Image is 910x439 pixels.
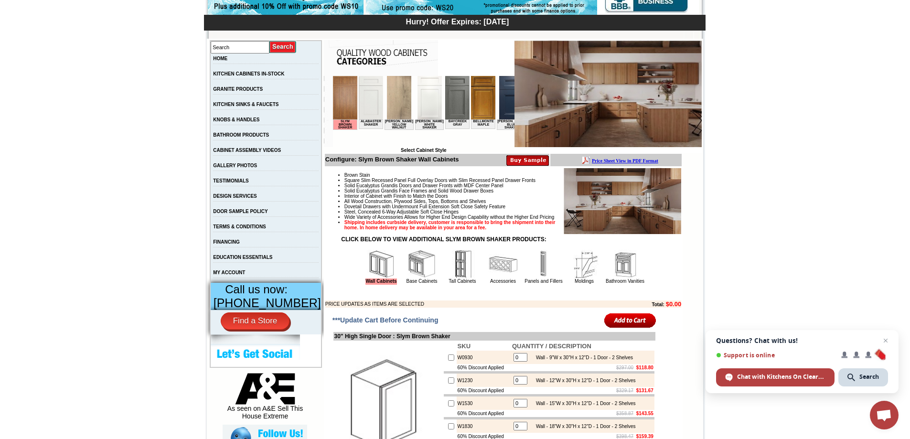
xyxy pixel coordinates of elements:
[604,312,656,328] input: Add to Cart
[213,178,248,183] a: TESTIMONIALS
[344,183,503,188] span: Solid Eucalyptus Grandis Doors and Drawer Fronts with MDF Center Panel
[514,40,702,147] img: Slym Brown Shaker
[341,236,546,243] strong: CLICK BELOW TO VIEW ADDITIONAL SLYM BROWN SHAKER PRODUCTS:
[213,255,272,260] a: EDUCATION ESSENTIALS
[737,373,825,381] span: Chat with Kitchens On Clearance
[838,368,888,386] span: Search
[344,214,554,220] span: Wide Variety of Accessories Allows for Higher End Design Capability without the Higher End Pricing
[525,278,562,284] a: Panels and Fillers
[531,355,633,360] div: Wall - 9"W x 30"H x 12"D - 1 Door - 2 Shelves
[223,373,307,425] div: As seen on A&E Sell This House Extreme
[221,312,290,330] a: Find a Store
[570,250,599,278] img: Moldings
[636,388,653,393] b: $131.67
[489,250,517,278] img: Accessories
[213,163,257,168] a: GALLERY PHOTOS
[344,199,486,204] span: All Wood Construction, Plywood Sides, Tops, Bottoms and Shelves
[344,172,370,178] span: Brown Stain
[344,188,493,193] span: Solid Eucalyptus Grandis Face Frames and Solid Wood Drawer Boxes
[616,434,633,439] s: $398.47
[457,374,511,387] td: W1230
[333,76,514,148] iframe: Browser incompatible
[490,278,516,284] a: Accessories
[636,411,653,416] b: $143.55
[213,239,240,245] a: FINANCING
[716,337,888,344] span: Questions? Chat with us!
[367,250,396,278] img: Wall Cabinets
[406,278,437,284] a: Base Cabinets
[325,156,459,163] b: Configure: Slym Brown Shaker Wall Cabinets
[512,343,591,350] b: QUANTITY / DESCRIPTION
[457,364,511,371] td: 60% Discount Applied
[870,401,899,429] a: Open chat
[616,365,633,370] s: $297.00
[529,250,558,278] img: Panels and Fillers
[11,1,77,10] a: Price Sheet View in PDF Format
[457,419,511,433] td: W1830
[213,224,266,229] a: TERMS & CONDITIONS
[716,368,835,386] span: Chat with Kitchens On Clearance
[531,424,636,429] div: Wall - 18"W x 30"H x 12"D - 1 Door - 2 Shelves
[636,434,653,439] b: $159.39
[575,278,594,284] a: Moldings
[11,4,77,9] b: Price Sheet View in PDF Format
[213,102,278,107] a: KITCHEN SINKS & FAUCETS
[610,250,639,278] img: Bathroom Vanities
[214,296,321,310] span: [PHONE_NUMBER]
[401,148,447,153] b: Select Cabinet Style
[225,283,288,296] span: Call us now:
[531,378,636,383] div: Wall - 12"W x 30"H x 12"D - 1 Door - 2 Shelves
[564,168,681,234] img: Product Image
[344,220,556,230] strong: Shipping includes curbside delivery, customer is responsible to bring the shipment into their hom...
[164,43,193,54] td: [PERSON_NAME] Blue Shaker
[457,396,511,410] td: W1530
[213,117,259,122] a: KNOBS & HANDLES
[269,41,297,54] input: Submit
[859,373,879,381] span: Search
[531,401,636,406] div: Wall - 15"W x 30"H x 12"D - 1 Door - 2 Shelves
[457,387,511,394] td: 60% Discount Applied
[213,71,284,76] a: KITCHEN CABINETS IN-STOCK
[448,250,477,278] img: Tall Cabinets
[616,411,633,416] s: $358.87
[332,316,439,324] span: ***Update Cart Before Continuing
[213,270,245,275] a: MY ACCOUNT
[636,365,653,370] b: $118.80
[213,56,227,61] a: HOME
[344,204,505,209] span: Dovetail Drawers with Undermount Full Extension Soft Close Safety Feature
[407,250,436,278] img: Base Cabinets
[606,278,644,284] a: Bathroom Vanities
[365,278,396,285] a: Wall Cabinets
[344,178,535,183] span: Square Slim Recessed Panel Full Overlay Doors with Slim Recessed Panel Drawer Fronts
[209,16,706,26] div: Hurry! Offer Expires: [DATE]
[457,351,511,364] td: W0930
[325,300,600,308] td: PRICE UPDATES AS ITEMS ARE SELECTED
[344,209,459,214] span: Steel, Concealed 6-Way Adjustable Soft Close Hinges
[666,300,682,308] b: $0.00
[213,132,269,138] a: BATHROOM PRODUCTS
[616,388,633,393] s: $329.17
[213,193,257,199] a: DESIGN SERVICES
[213,86,263,92] a: GRANITE PRODUCTS
[449,278,476,284] a: Tall Cabinets
[213,209,268,214] a: DOOR SAMPLE POLICY
[716,352,835,359] span: Support is online
[652,302,664,307] b: Total:
[457,410,511,417] td: 60% Discount Applied
[213,148,281,153] a: CABINET ASSEMBLY VIDEOS
[333,332,655,341] td: 30" High Single Door : Slym Brown Shaker
[458,343,471,350] b: SKU
[1,2,9,10] img: pdf.png
[344,193,448,199] span: Interior of Cabinet with Finish to Match the Doors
